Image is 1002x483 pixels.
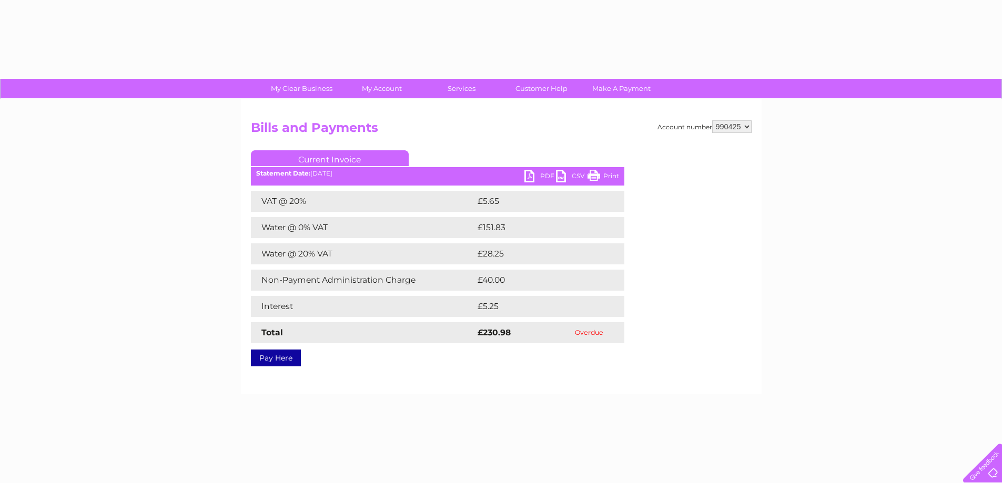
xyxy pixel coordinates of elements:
[251,243,475,264] td: Water @ 20% VAT
[556,170,588,185] a: CSV
[554,322,624,343] td: Overdue
[258,79,345,98] a: My Clear Business
[478,327,511,337] strong: £230.98
[251,191,475,212] td: VAT @ 20%
[261,327,283,337] strong: Total
[251,120,752,140] h2: Bills and Payments
[251,217,475,238] td: Water @ 0% VAT
[338,79,425,98] a: My Account
[475,270,604,291] td: £40.00
[475,243,603,264] td: £28.25
[524,170,556,185] a: PDF
[251,270,475,291] td: Non-Payment Administration Charge
[475,191,600,212] td: £5.65
[251,150,409,166] a: Current Invoice
[498,79,585,98] a: Customer Help
[251,296,475,317] td: Interest
[418,79,505,98] a: Services
[256,169,310,177] b: Statement Date:
[578,79,665,98] a: Make A Payment
[475,296,600,317] td: £5.25
[588,170,619,185] a: Print
[657,120,752,133] div: Account number
[251,350,301,366] a: Pay Here
[475,217,604,238] td: £151.83
[251,170,624,177] div: [DATE]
